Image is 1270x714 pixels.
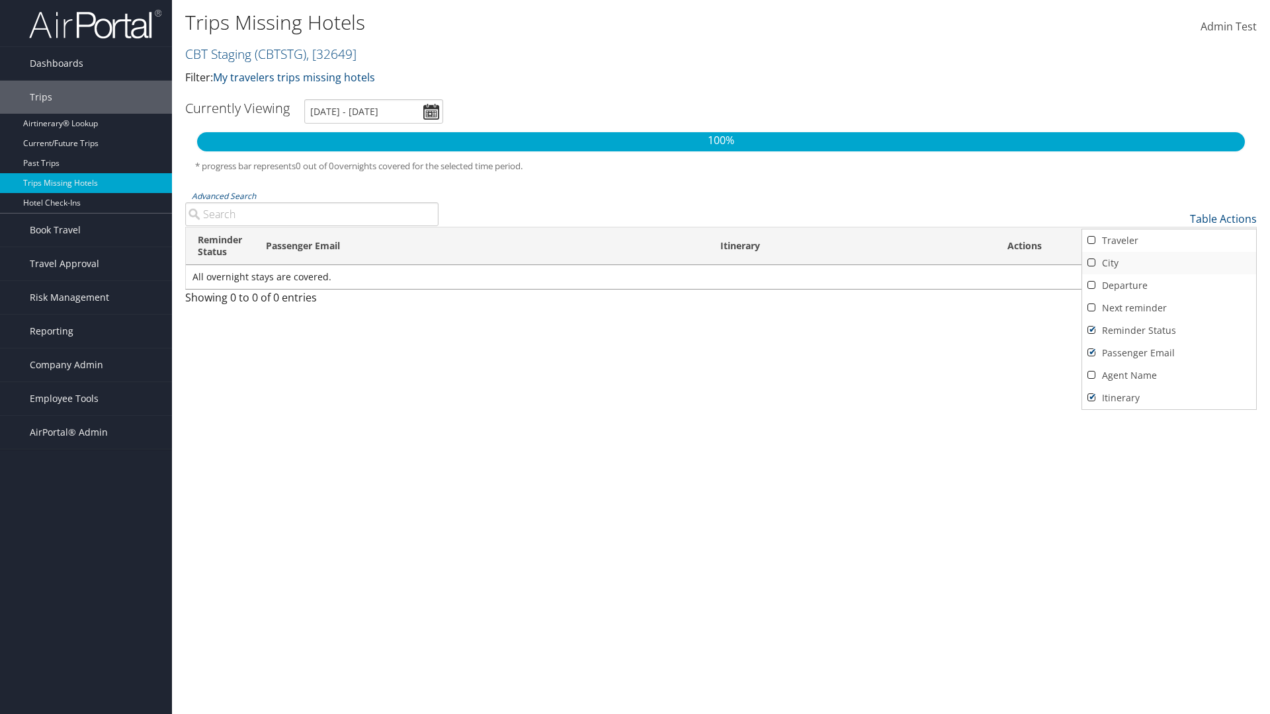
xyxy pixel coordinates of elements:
[30,47,83,80] span: Dashboards
[30,281,109,314] span: Risk Management
[1082,229,1256,252] a: Traveler
[30,315,73,348] span: Reporting
[1082,387,1256,409] a: Itinerary
[1082,342,1256,364] a: Passenger Email
[1082,252,1256,274] a: City
[30,81,52,114] span: Trips
[30,214,81,247] span: Book Travel
[1082,364,1256,387] a: Agent Name
[30,382,99,415] span: Employee Tools
[30,416,108,449] span: AirPortal® Admin
[29,9,161,40] img: airportal-logo.png
[1082,297,1256,319] a: Next reminder
[1082,319,1256,342] a: Reminder Status
[30,348,103,381] span: Company Admin
[30,247,99,280] span: Travel Approval
[1082,274,1256,297] a: Departure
